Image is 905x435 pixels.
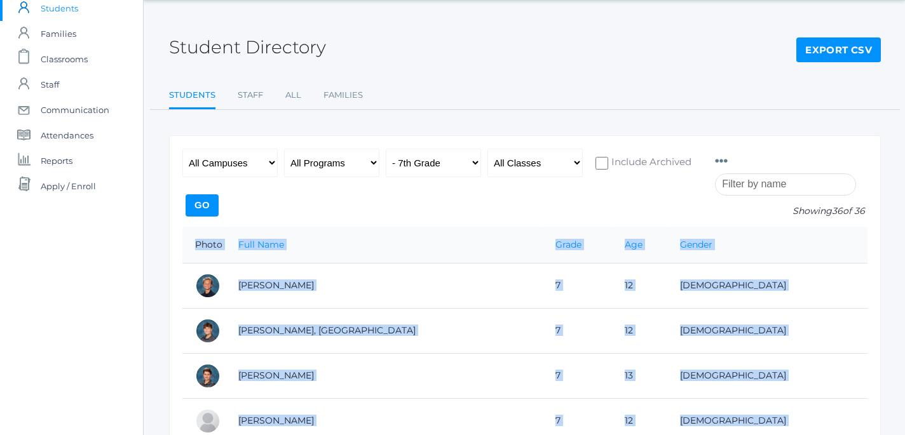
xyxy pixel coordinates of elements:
[41,72,59,97] span: Staff
[595,157,608,170] input: Include Archived
[285,83,301,108] a: All
[238,239,284,250] a: Full Name
[169,83,215,110] a: Students
[41,123,93,148] span: Attendances
[226,308,543,353] td: [PERSON_NAME], [GEOGRAPHIC_DATA]
[715,173,856,196] input: Filter by name
[667,353,868,398] td: [DEMOGRAPHIC_DATA]
[186,194,219,217] input: Go
[226,263,543,308] td: [PERSON_NAME]
[195,363,221,389] div: Caleb Beaty
[41,173,96,199] span: Apply / Enroll
[195,318,221,344] div: Kingston Balli
[195,408,221,434] div: Jewel Beaudry
[625,239,643,250] a: Age
[543,308,611,353] td: 7
[182,227,226,264] th: Photo
[41,148,72,173] span: Reports
[832,205,843,217] span: 36
[612,263,667,308] td: 12
[612,308,667,353] td: 12
[667,263,868,308] td: [DEMOGRAPHIC_DATA]
[41,46,88,72] span: Classrooms
[715,204,868,218] p: Showing of 36
[555,239,582,250] a: Grade
[195,273,221,298] div: Cole Albanese
[41,21,76,46] span: Families
[169,37,326,57] h2: Student Directory
[543,263,611,308] td: 7
[667,308,868,353] td: [DEMOGRAPHIC_DATA]
[238,83,263,108] a: Staff
[226,353,543,398] td: [PERSON_NAME]
[323,83,363,108] a: Families
[680,239,712,250] a: Gender
[41,97,109,123] span: Communication
[608,155,691,171] span: Include Archived
[612,353,667,398] td: 13
[543,353,611,398] td: 7
[796,37,881,63] a: Export CSV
